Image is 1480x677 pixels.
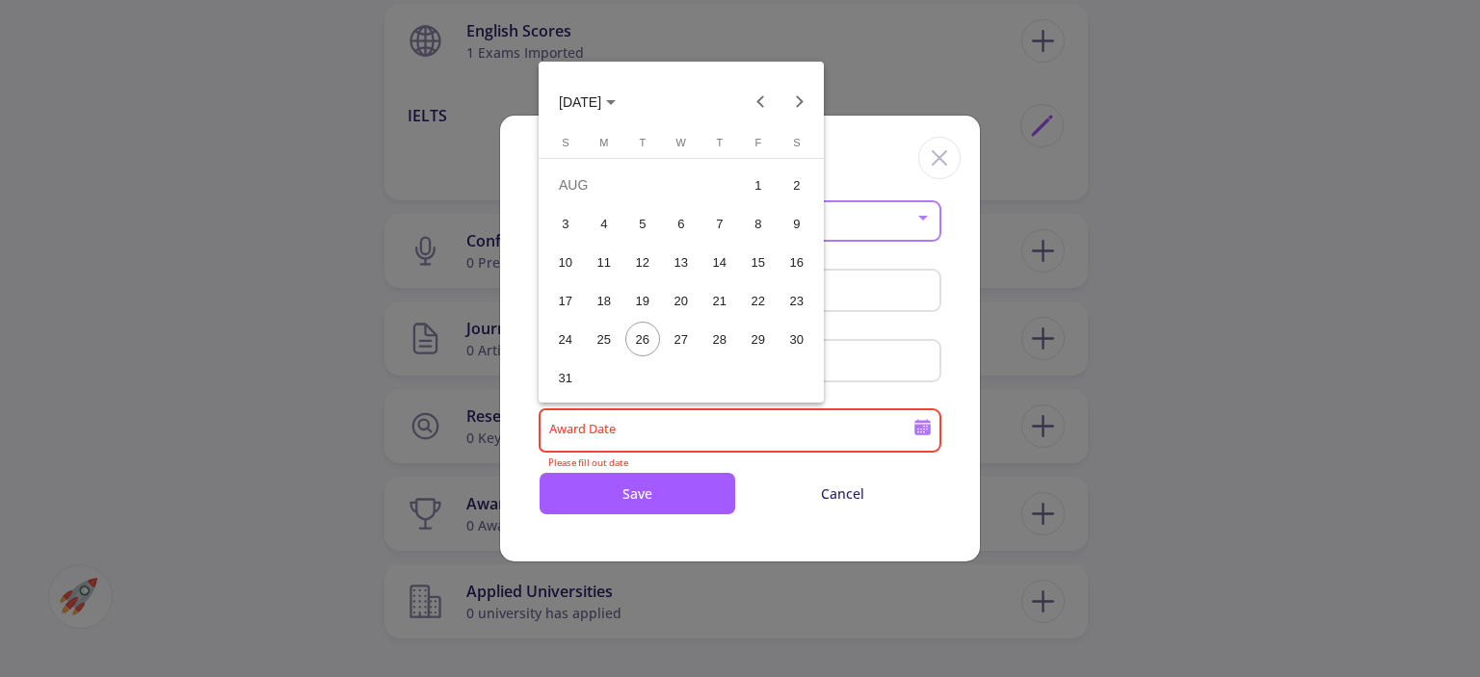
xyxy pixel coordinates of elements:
[562,137,568,148] span: S
[625,206,660,241] div: 5
[548,322,583,356] div: 24
[585,204,623,243] button: August 4, 2025
[662,204,700,243] button: August 6, 2025
[662,243,700,281] button: August 13, 2025
[623,320,662,358] button: August 26, 2025
[546,281,585,320] button: August 17, 2025
[587,206,621,241] div: 4
[702,206,737,241] div: 7
[664,283,699,318] div: 20
[548,206,583,241] div: 3
[625,322,660,356] div: 26
[741,168,776,202] div: 1
[585,281,623,320] button: August 18, 2025
[700,281,739,320] button: August 21, 2025
[585,243,623,281] button: August 11, 2025
[559,95,601,111] span: [DATE]
[662,281,700,320] button: August 20, 2025
[778,204,816,243] button: August 9, 2025
[546,204,585,243] button: August 3, 2025
[543,83,631,121] button: Choose month and year
[548,245,583,279] div: 10
[587,245,621,279] div: 11
[780,283,814,318] div: 23
[548,360,583,395] div: 31
[778,281,816,320] button: August 23, 2025
[585,320,623,358] button: August 25, 2025
[780,245,814,279] div: 16
[702,245,737,279] div: 14
[662,320,700,358] button: August 27, 2025
[754,137,761,148] span: F
[676,137,686,148] span: W
[702,322,737,356] div: 28
[780,168,814,202] div: 2
[739,243,778,281] button: August 15, 2025
[741,245,776,279] div: 15
[548,283,583,318] div: 17
[780,206,814,241] div: 9
[778,243,816,281] button: August 16, 2025
[739,320,778,358] button: August 29, 2025
[741,283,776,318] div: 22
[739,166,778,204] button: August 1, 2025
[623,243,662,281] button: August 12, 2025
[793,137,800,148] span: S
[587,283,621,318] div: 18
[780,83,819,121] button: Next month
[623,281,662,320] button: August 19, 2025
[716,137,723,148] span: T
[778,166,816,204] button: August 2, 2025
[741,322,776,356] div: 29
[639,137,646,148] span: T
[702,283,737,318] div: 21
[741,206,776,241] div: 8
[546,320,585,358] button: August 24, 2025
[700,243,739,281] button: August 14, 2025
[623,204,662,243] button: August 5, 2025
[664,322,699,356] div: 27
[587,322,621,356] div: 25
[778,320,816,358] button: August 30, 2025
[700,204,739,243] button: August 7, 2025
[599,137,608,148] span: M
[546,166,739,204] td: AUG
[664,245,699,279] div: 13
[546,243,585,281] button: August 10, 2025
[780,322,814,356] div: 30
[739,204,778,243] button: August 8, 2025
[625,283,660,318] div: 19
[742,83,780,121] button: Previous month
[546,358,585,397] button: August 31, 2025
[700,320,739,358] button: August 28, 2025
[625,245,660,279] div: 12
[664,206,699,241] div: 6
[739,281,778,320] button: August 22, 2025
